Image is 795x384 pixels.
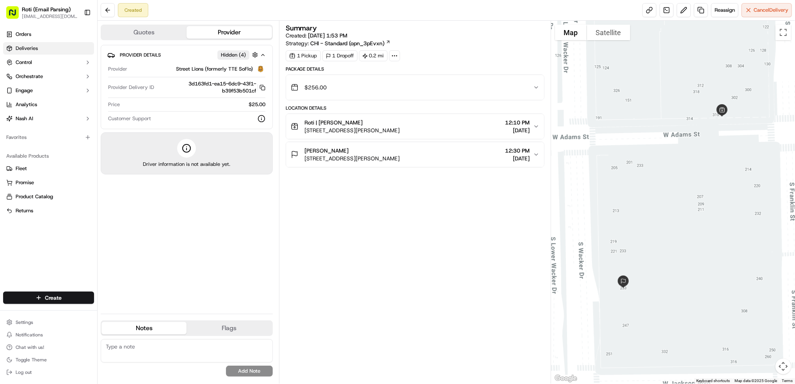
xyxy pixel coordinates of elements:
button: Show satellite imagery [587,25,630,40]
button: Engage [3,84,94,97]
span: CHI - Standard (opn_3pEvxn) [311,39,385,47]
h3: Summary [286,25,317,32]
span: Returns [16,207,33,214]
span: Provider Details [120,52,161,58]
button: Notifications [3,329,94,340]
button: Orchestrate [3,70,94,83]
span: Control [16,59,32,66]
img: Nash [8,8,23,23]
a: Product Catalog [6,193,91,200]
button: 3d163fd1-ea15-6dc9-43f1-b39f53b501cf [157,80,265,94]
span: [STREET_ADDRESS][PERSON_NAME] [305,126,400,134]
div: We're available if you need us! [27,82,99,89]
button: Returns [3,204,94,217]
span: Hidden ( 4 ) [221,52,246,59]
div: 1 Pickup [286,50,321,61]
button: Reassign [711,3,738,17]
span: Product Catalog [16,193,53,200]
button: Flags [187,322,272,334]
button: Create [3,292,94,304]
button: Keyboard shortcuts [696,378,730,384]
span: Orders [16,31,31,38]
button: $256.00 [286,75,544,100]
img: Google [553,373,579,384]
span: [DATE] [505,155,530,162]
span: 12:30 PM [505,147,530,155]
span: Price [108,101,120,108]
button: Roti | [PERSON_NAME][STREET_ADDRESS][PERSON_NAME]12:10 PM[DATE] [286,114,544,139]
span: 12:10 PM [505,119,530,126]
a: Analytics [3,98,94,111]
span: Nash AI [16,115,33,122]
span: Log out [16,369,32,375]
button: Roti (Email Parsing)[EMAIL_ADDRESS][DOMAIN_NAME] [3,3,81,22]
button: Control [3,56,94,69]
button: Map camera controls [775,359,791,374]
a: CHI - Standard (opn_3pEvxn) [311,39,391,47]
button: Provider [187,26,272,39]
button: Nash AI [3,112,94,125]
span: Created: [286,32,348,39]
span: Reassign [715,7,735,14]
div: 1 Dropoff [322,50,357,61]
button: [PERSON_NAME][STREET_ADDRESS][PERSON_NAME]12:30 PM[DATE] [286,142,544,167]
span: Customer Support [108,115,151,122]
span: Provider [108,66,127,73]
div: 0.2 mi [359,50,388,61]
span: Toggle Theme [16,357,47,363]
span: Cancel Delivery [754,7,788,14]
div: Package Details [286,66,544,72]
p: Welcome 👋 [8,31,142,44]
span: Driver information is not available yet. [143,161,230,168]
button: [EMAIL_ADDRESS][DOMAIN_NAME] [22,13,78,20]
button: Provider DetailsHidden (4) [107,48,266,61]
a: Orders [3,28,94,41]
div: Location Details [286,105,544,111]
span: [PERSON_NAME] [305,147,349,155]
span: Notifications [16,332,43,338]
span: [DATE] 1:53 PM [308,32,348,39]
a: Open this area in Google Maps (opens a new window) [553,373,579,384]
a: Powered byPylon [55,132,94,138]
span: Provider Delivery ID [108,84,154,91]
span: Create [45,294,62,302]
button: Fleet [3,162,94,175]
span: Orchestrate [16,73,43,80]
button: Log out [3,367,94,378]
span: Chat with us! [16,344,44,350]
span: Knowledge Base [16,113,60,121]
button: Chat with us! [3,342,94,353]
span: Engage [16,87,33,94]
a: 💻API Documentation [63,110,128,124]
span: Roti (Email Parsing) [22,5,71,13]
span: Map data ©2025 Google [735,379,777,383]
div: Strategy: [286,39,391,47]
a: Fleet [6,165,91,172]
span: Deliveries [16,45,38,52]
span: $256.00 [305,84,327,91]
div: Available Products [3,150,94,162]
span: API Documentation [74,113,125,121]
button: CancelDelivery [742,3,792,17]
button: Show street map [555,25,587,40]
span: [DATE] [505,126,530,134]
button: Product Catalog [3,190,94,203]
span: Settings [16,319,33,325]
button: Notes [101,322,187,334]
span: Pylon [78,132,94,138]
span: $25.00 [249,101,265,108]
span: Roti | [PERSON_NAME] [305,119,363,126]
img: street_lions.png [256,64,265,74]
button: Settings [3,317,94,328]
div: 💻 [66,114,72,120]
div: Start new chat [27,75,128,82]
button: Toggle Theme [3,354,94,365]
div: Favorites [3,131,94,144]
button: Start new chat [133,77,142,86]
a: Returns [6,207,91,214]
span: [STREET_ADDRESS][PERSON_NAME] [305,155,400,162]
button: Hidden (4) [217,50,260,60]
button: Toggle fullscreen view [775,25,791,40]
div: 📗 [8,114,14,120]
